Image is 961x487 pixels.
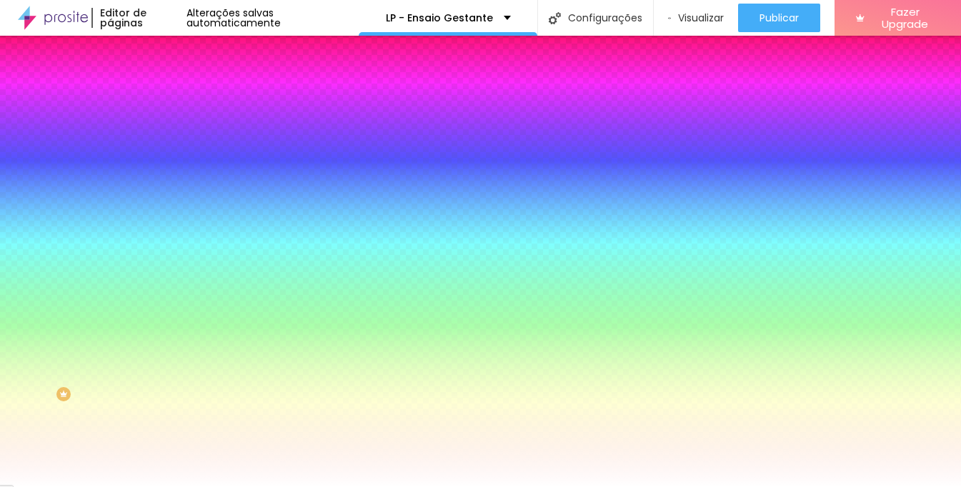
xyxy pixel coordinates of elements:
[668,12,670,24] img: view-1.svg
[760,12,799,24] span: Publicar
[91,8,186,28] div: Editor de páginas
[738,4,820,32] button: Publicar
[386,13,493,23] p: LP - Ensaio Gestante
[549,12,561,24] img: Icone
[654,4,737,32] button: Visualizar
[870,6,940,31] span: Fazer Upgrade
[678,12,724,24] span: Visualizar
[186,8,359,28] div: Alterações salvas automaticamente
